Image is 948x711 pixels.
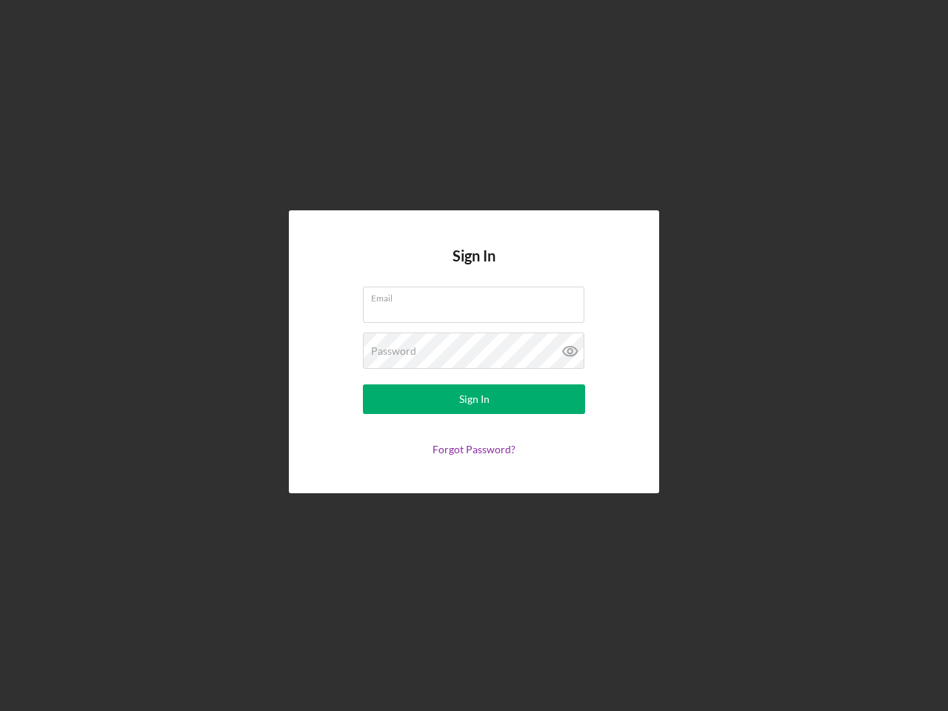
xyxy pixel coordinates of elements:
[433,443,515,455] a: Forgot Password?
[371,345,416,357] label: Password
[363,384,585,414] button: Sign In
[453,247,495,287] h4: Sign In
[459,384,490,414] div: Sign In
[371,287,584,304] label: Email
